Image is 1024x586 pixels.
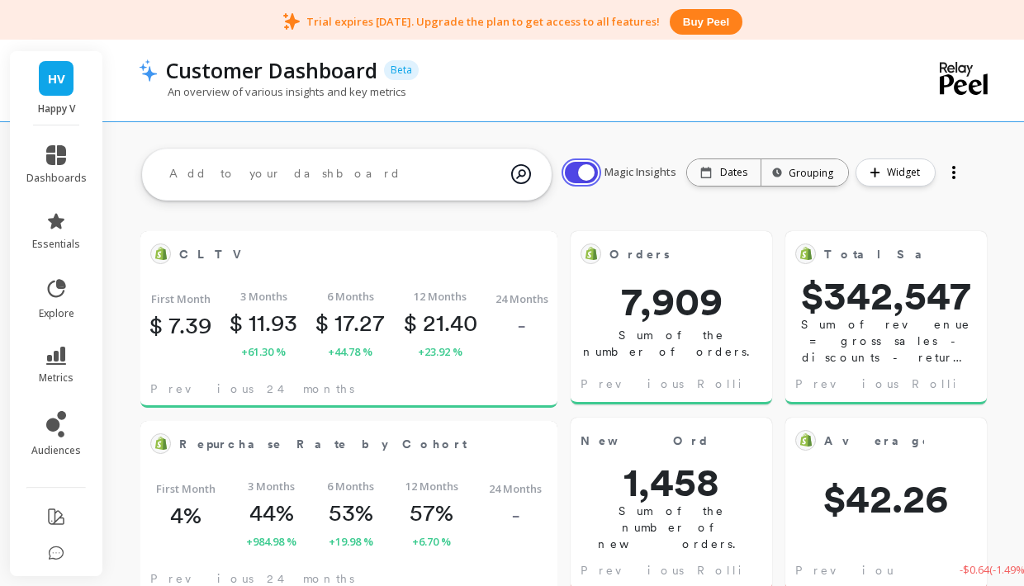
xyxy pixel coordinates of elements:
span: +19.98 % [329,533,373,550]
span: CLTV [179,243,495,266]
span: +6.70 % [412,533,451,550]
span: CLTV [179,246,251,263]
span: 12 Months [405,478,458,494]
span: Repurchase Rate by Cohort [179,436,467,453]
span: metrics [39,371,73,385]
img: magic search icon [511,152,531,196]
span: $ [149,311,163,339]
span: $ [404,309,417,337]
div: Grouping [776,165,833,181]
span: Previous Rolling 7-day [581,376,846,392]
p: Customer Dashboard [166,56,377,84]
span: +61.30 % [241,343,286,360]
span: +984.98 % [246,533,296,550]
img: header icon [139,59,158,82]
span: Average Order Value* [824,429,924,452]
span: +44.78 % [328,343,372,360]
p: Beta [384,60,419,80]
span: 3 Months [248,478,295,494]
p: 57% [410,499,453,527]
span: Orders [609,243,709,266]
span: New Orders [581,429,709,452]
span: audiences [31,444,81,457]
span: 12 Months [414,288,467,305]
span: $ [230,309,243,337]
p: Happy V [26,102,87,116]
span: Orders [609,246,670,263]
span: 7,909 [571,281,772,321]
span: New Orders [581,432,733,450]
span: First Month [156,480,216,497]
p: An overview of various insights and key metrics [139,84,406,99]
p: 4% [170,501,201,529]
p: 17.27 [315,309,385,337]
span: 24 Months [489,480,542,497]
p: Dates [720,166,747,179]
p: - [517,311,526,339]
p: Sum of the number of orders. [571,327,772,360]
p: Trial expires [DATE]. Upgrade the plan to get access to all features! [306,14,660,29]
span: $42.26 [785,479,987,518]
span: Repurchase Rate by Cohort [179,432,495,456]
span: 3 Months [240,288,287,305]
span: Previous 24 months [150,380,354,397]
button: Buy peel [670,9,742,35]
span: Total Sales [824,243,924,266]
span: Magic Insights [604,164,680,181]
span: 24 Months [495,291,548,307]
span: $ [315,309,329,337]
span: explore [39,307,74,320]
p: - [511,501,520,529]
span: essentials [32,238,80,251]
span: 6 Months [327,288,374,305]
p: 21.40 [404,309,477,337]
span: Previous Week [795,562,960,579]
span: Previous Rolling 7-day [581,562,846,579]
span: Widget [887,164,925,181]
span: 6 Months [327,478,374,494]
span: HV [48,69,65,88]
p: Sum of revenue = gross sales - discounts - returns + taxes + shipping charges. [785,316,987,366]
p: 53% [329,499,373,527]
span: +23.92 % [418,343,462,360]
p: Sum of the number of new orders. [571,503,772,552]
p: 11.93 [230,309,297,337]
span: First Month [151,291,211,307]
p: 44% [249,499,294,527]
button: Widget [856,158,936,187]
p: 7.39 [149,311,211,339]
span: Total Sales [824,246,955,263]
span: dashboards [26,172,87,185]
span: 1,458 [571,462,772,502]
span: $342,547 [785,276,987,315]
